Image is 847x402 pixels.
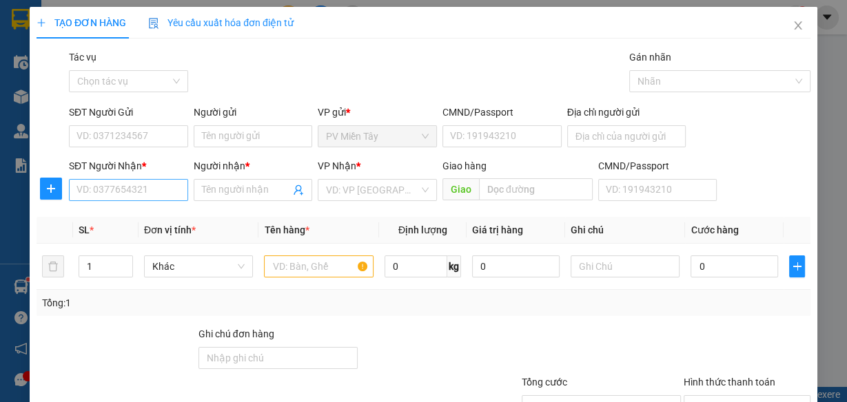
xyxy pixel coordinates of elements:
span: Tên hàng [264,224,309,235]
div: CMND/Passport [442,105,562,120]
div: Người gửi [194,105,313,120]
span: Tổng cước [522,377,567,388]
span: Đơn vị tính [144,224,196,235]
div: SĐT Người Gửi [69,105,188,120]
span: Giá trị hàng [472,224,523,235]
input: VD: Bàn, Ghế [264,255,374,277]
span: user-add [293,184,304,195]
span: kg [447,255,461,277]
input: Ghi chú đơn hàng [198,347,358,369]
div: Tổng: 1 [42,295,328,310]
span: TẠO ĐƠN HÀNG [37,17,126,28]
label: Tác vụ [69,52,96,63]
th: Ghi chú [565,217,686,244]
div: Địa chỉ người gửi [567,105,686,120]
button: plus [40,178,62,200]
img: icon [148,18,159,29]
input: Dọc đường [479,178,593,200]
input: Địa chỉ của người gửi [567,125,686,147]
div: SĐT Người Nhận [69,158,188,173]
span: Định lượng [398,224,447,235]
span: SL [79,224,90,235]
span: Yêu cầu xuất hóa đơn điện tử [148,17,294,28]
button: delete [42,255,64,277]
span: PV Miền Tây [326,126,429,147]
span: plus [41,183,61,194]
span: VP Nhận [318,160,356,171]
button: Close [779,7,817,45]
span: plus [37,18,46,28]
label: Ghi chú đơn hàng [198,328,274,339]
label: Gán nhãn [629,52,671,63]
div: VP gửi [318,105,437,120]
button: plus [789,255,805,277]
input: Ghi Chú [571,255,680,277]
div: CMND/Passport [598,158,717,173]
input: 0 [472,255,560,277]
div: Người nhận [194,158,313,173]
span: Giao [442,178,479,200]
span: close [793,20,804,31]
span: Giao hàng [442,160,487,171]
span: Khác [152,256,245,277]
label: Hình thức thanh toán [684,377,775,388]
span: plus [790,261,804,272]
span: Cước hàng [691,224,738,235]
